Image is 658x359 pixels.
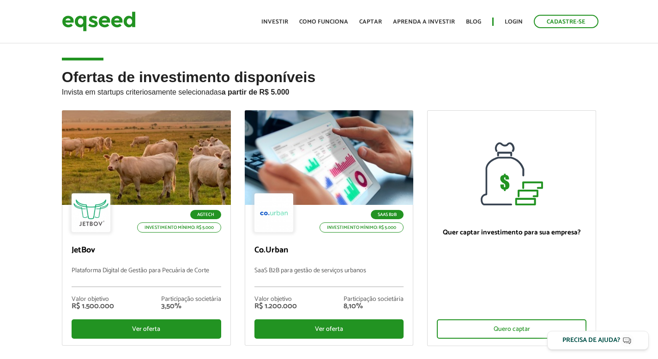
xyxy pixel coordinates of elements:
[72,319,221,339] div: Ver oferta
[254,245,404,256] p: Co.Urban
[62,110,231,346] a: Agtech Investimento mínimo: R$ 5.000 JetBov Plataforma Digital de Gestão para Pecuária de Corte V...
[254,303,297,310] div: R$ 1.200.000
[72,296,114,303] div: Valor objetivo
[437,228,586,237] p: Quer captar investimento para sua empresa?
[393,19,455,25] a: Aprenda a investir
[254,267,404,287] p: SaaS B2B para gestão de serviços urbanos
[161,303,221,310] div: 3,50%
[72,245,221,256] p: JetBov
[299,19,348,25] a: Como funciona
[344,303,404,310] div: 8,10%
[222,88,290,96] strong: a partir de R$ 5.000
[261,19,288,25] a: Investir
[359,19,382,25] a: Captar
[72,267,221,287] p: Plataforma Digital de Gestão para Pecuária de Corte
[534,15,598,28] a: Cadastre-se
[72,303,114,310] div: R$ 1.500.000
[466,19,481,25] a: Blog
[161,296,221,303] div: Participação societária
[254,296,297,303] div: Valor objetivo
[254,319,404,339] div: Ver oferta
[427,110,596,346] a: Quer captar investimento para sua empresa? Quero captar
[62,9,136,34] img: EqSeed
[62,69,597,110] h2: Ofertas de investimento disponíveis
[505,19,523,25] a: Login
[245,110,414,346] a: SaaS B2B Investimento mínimo: R$ 5.000 Co.Urban SaaS B2B para gestão de serviços urbanos Valor ob...
[344,296,404,303] div: Participação societária
[437,319,586,339] div: Quero captar
[137,222,221,233] p: Investimento mínimo: R$ 5.000
[190,210,221,219] p: Agtech
[371,210,404,219] p: SaaS B2B
[320,222,404,233] p: Investimento mínimo: R$ 5.000
[62,85,597,96] p: Invista em startups criteriosamente selecionadas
